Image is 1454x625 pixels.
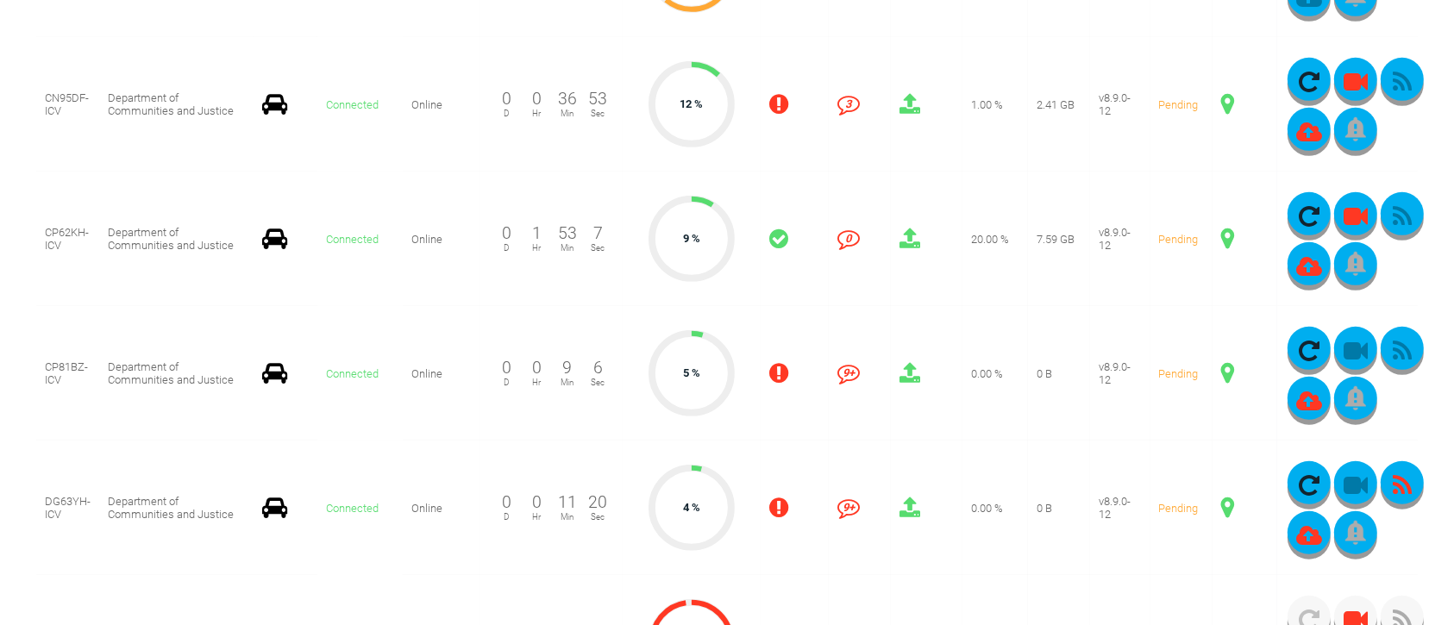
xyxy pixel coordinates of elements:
span: Sec [583,243,613,253]
span: D [491,512,521,522]
span: Min [552,243,582,253]
img: bell_icon_gray.png [1345,521,1365,545]
td: 0 B [1028,441,1090,575]
span: Connected [326,367,379,380]
td: Online [403,441,480,575]
td: Online [403,306,480,441]
span: Sec [583,512,613,522]
span: 0 [532,492,542,512]
span: Connected [326,502,379,515]
td: 0 B [1028,306,1090,441]
span: 7 [593,223,603,243]
span: Department of Communities and Justice [108,495,234,521]
span: Department of Communities and Justice [108,360,234,386]
span: 11 [558,492,577,512]
span: CN95DF-ICV [45,91,89,117]
span: 53 [558,223,577,243]
span: Connected [326,98,379,111]
span: CP81BZ-ICV [45,360,88,386]
td: v8.9.0-12 [1090,306,1150,441]
span: Pending [1159,233,1199,246]
td: v8.9.0-12 [1090,172,1150,306]
td: Online [403,172,480,306]
i: 3 [837,93,860,116]
span: Sec [583,378,613,387]
span: Connected [326,233,379,246]
img: bell_icon_gray.png [1345,386,1365,410]
span: Min [552,378,582,387]
span: 0 [532,358,542,378]
span: 0 [502,223,511,243]
span: D [491,109,521,118]
span: Min [552,512,582,522]
img: bell_icon_gray.png [1345,252,1365,276]
span: 0 [502,492,511,512]
span: Department of Communities and Justice [108,91,234,117]
span: D [491,378,521,387]
span: 0.00 % [971,367,1003,380]
span: CP62KH-ICV [45,226,89,252]
span: Hr [522,378,552,387]
td: 7.59 GB [1028,172,1090,306]
span: 4 % [683,502,700,515]
span: 36 [558,89,577,109]
span: 1 [532,223,542,243]
i: 9+ [837,497,860,519]
td: v8.9.0-12 [1090,441,1150,575]
span: Pending [1159,98,1199,111]
span: Pending [1159,367,1199,380]
span: 0.00 % [971,502,1003,515]
span: Department of Communities and Justice [108,226,234,252]
span: 9 [562,358,572,378]
span: Hr [522,512,552,522]
span: Pending [1159,502,1199,515]
span: 0 [532,89,542,109]
td: v8.9.0-12 [1090,37,1150,172]
i: 0 [837,228,860,250]
span: 0 [502,89,511,109]
span: 20 [588,492,607,512]
td: Online [403,37,480,172]
span: 20.00 % [971,233,1009,246]
td: 2.41 GB [1028,37,1090,172]
span: DG63YH-ICV [45,495,91,521]
span: Min [552,109,582,118]
span: 1.00 % [971,98,1003,111]
span: 53 [588,89,607,109]
img: bell_icon_gray.png [1345,117,1365,141]
span: D [491,243,521,253]
span: 12 % [680,98,703,111]
span: Hr [522,243,552,253]
i: 9+ [837,362,860,384]
span: 6 [593,358,603,378]
span: 9 % [683,233,700,246]
span: Hr [522,109,552,118]
span: 0 [502,358,511,378]
span: Sec [583,109,613,118]
span: 5 % [683,367,700,380]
